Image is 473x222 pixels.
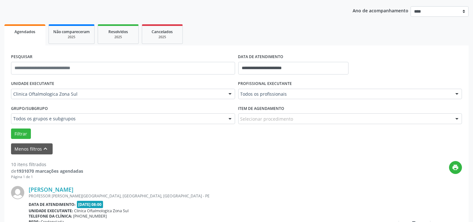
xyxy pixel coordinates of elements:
button: print [449,161,462,174]
span: [DATE] 08:00 [77,201,103,208]
strong: 1931070 marcações agendadas [16,168,83,174]
span: Selecionar procedimento [240,116,293,122]
label: PESQUISAR [11,52,32,62]
p: Ano de acompanhamento [353,6,408,14]
div: 2025 [147,35,178,39]
div: de [11,168,83,174]
span: Todos os grupos e subgrupos [13,116,222,122]
span: Clinica Oftalmologica Zona Sul [74,208,129,213]
button: Filtrar [11,129,31,139]
div: PROFESSOR [PERSON_NAME][GEOGRAPHIC_DATA], [GEOGRAPHIC_DATA], [GEOGRAPHIC_DATA] - PE [29,193,367,199]
label: PROFISSIONAL EXECUTANTE [238,79,292,89]
label: Item de agendamento [238,104,285,113]
img: img [11,186,24,199]
div: 2025 [102,35,134,39]
i: keyboard_arrow_up [42,145,49,152]
span: [PHONE_NUMBER] [73,213,107,219]
label: DATA DE ATENDIMENTO [238,52,284,62]
a: [PERSON_NAME] [29,186,73,193]
b: Data de atendimento: [29,202,76,207]
span: Resolvidos [108,29,128,34]
b: Unidade executante: [29,208,73,213]
label: Grupo/Subgrupo [11,104,48,113]
i: print [452,164,459,171]
span: Clinica Oftalmologica Zona Sul [13,91,222,97]
span: Todos os profissionais [240,91,449,97]
span: Não compareceram [53,29,90,34]
div: Página 1 de 1 [11,174,83,180]
label: UNIDADE EXECUTANTE [11,79,54,89]
button: Menos filtroskeyboard_arrow_up [11,143,53,154]
span: Agendados [14,29,35,34]
b: Telefone da clínica: [29,213,72,219]
span: Cancelados [152,29,173,34]
div: 2025 [53,35,90,39]
div: 10 itens filtrados [11,161,83,168]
